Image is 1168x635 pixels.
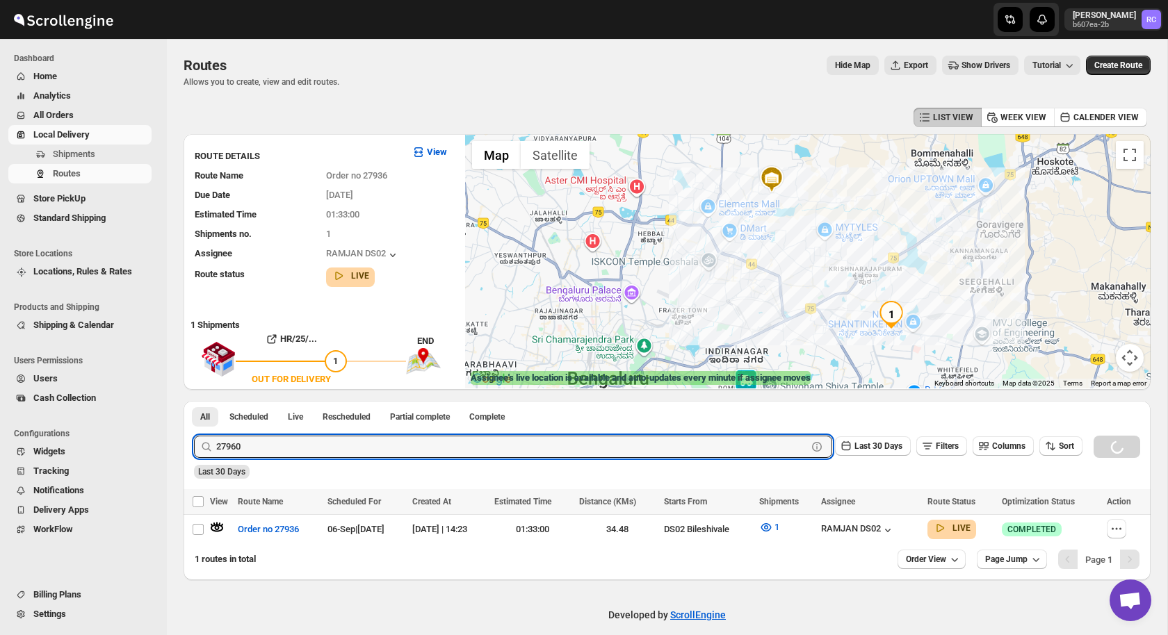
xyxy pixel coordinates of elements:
[33,393,96,403] span: Cash Collection
[579,497,636,506] span: Distance (KMs)
[33,266,132,277] span: Locations, Rules & Rates
[469,370,514,388] img: Google
[8,164,152,183] button: Routes
[390,411,450,422] span: Partial complete
[14,355,157,366] span: Users Permissions
[1091,379,1146,387] a: Report a map error
[201,332,236,386] img: shop.svg
[827,56,879,75] button: Map action label
[670,609,726,620] a: ScrollEngine
[471,371,811,385] label: Assignee's live location is available and auto-updates every minute if assignee moves
[1000,112,1046,123] span: WEEK VIEW
[33,193,86,204] span: Store PickUp
[8,585,152,604] button: Billing Plans
[14,53,157,64] span: Dashboard
[521,141,590,169] button: Show satellite imagery
[8,262,152,281] button: Locations, Rules & Rates
[33,320,114,330] span: Shipping & Calendar
[33,485,84,495] span: Notifications
[326,170,387,181] span: Order no 27936
[184,76,339,88] p: Allows you to create, view and edit routes.
[942,56,1019,75] button: Show Drivers
[33,446,65,456] span: Widgets
[952,523,971,533] b: LIVE
[1058,550,1139,569] nav: Pagination
[326,190,353,200] span: [DATE]
[1059,441,1074,451] span: Sort
[33,129,90,140] span: Local Delivery
[195,269,245,279] span: Route status
[53,168,81,179] span: Routes
[927,497,975,506] span: Route Status
[1086,56,1151,75] button: Create Route
[333,356,338,366] span: 1
[417,334,458,348] div: END
[8,106,152,125] button: All Orders
[835,436,911,456] button: Last 30 Days
[1032,60,1061,71] span: Tutorial
[1007,524,1056,535] span: COMPLETED
[934,379,994,388] button: Keyboard shortcuts
[821,497,855,506] span: Assignee
[472,141,521,169] button: Show street map
[981,108,1055,127] button: WEEK VIEW
[914,108,982,127] button: LIST VIEW
[210,497,228,506] span: View
[973,436,1034,456] button: Columns
[252,372,331,386] div: OUT FOR DELIVERY
[33,465,69,476] span: Tracking
[403,141,455,163] button: View
[326,229,331,239] span: 1
[977,550,1047,569] button: Page Jump
[608,608,726,622] p: Developed by
[195,170,243,181] span: Route Name
[985,554,1028,565] span: Page Jump
[1108,554,1112,565] b: 1
[8,500,152,520] button: Delivery Apps
[8,481,152,500] button: Notifications
[184,313,240,330] b: 1 Shipments
[33,524,73,534] span: WorkFlow
[195,248,232,258] span: Assignee
[33,71,57,81] span: Home
[1024,56,1080,75] button: Tutorial
[53,149,95,159] span: Shipments
[33,609,66,619] span: Settings
[33,110,74,120] span: All Orders
[469,370,514,388] a: Open this area in Google Maps (opens a new window)
[200,411,210,422] span: All
[195,554,256,564] span: 1 routes in total
[1110,579,1151,621] a: Open chat
[8,369,152,388] button: Users
[8,67,152,86] button: Home
[664,497,707,506] span: Starts From
[898,550,966,569] button: Order View
[326,248,400,262] button: RAMJAN DS02
[192,407,218,427] button: All routes
[494,497,551,506] span: Estimated Time
[821,523,895,537] button: RAMJAN DS02
[14,248,157,259] span: Store Locations
[8,461,152,481] button: Tracking
[195,209,257,220] span: Estimated Time
[916,436,967,456] button: Filters
[412,522,486,536] div: [DATE] | 14:23
[877,301,905,329] div: 1
[992,441,1025,451] span: Columns
[1146,15,1156,24] text: RC
[962,60,1010,71] span: Show Drivers
[195,190,230,200] span: Due Date
[1003,379,1055,387] span: Map data ©2025
[8,145,152,164] button: Shipments
[229,411,268,422] span: Scheduled
[774,522,779,532] span: 1
[33,90,71,101] span: Analytics
[238,522,299,536] span: Order no 27936
[406,348,441,374] img: trip_end.png
[288,411,303,422] span: Live
[14,302,157,313] span: Products and Shipping
[1094,60,1142,71] span: Create Route
[280,333,317,344] b: HR/25/...
[933,521,971,535] button: LIVE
